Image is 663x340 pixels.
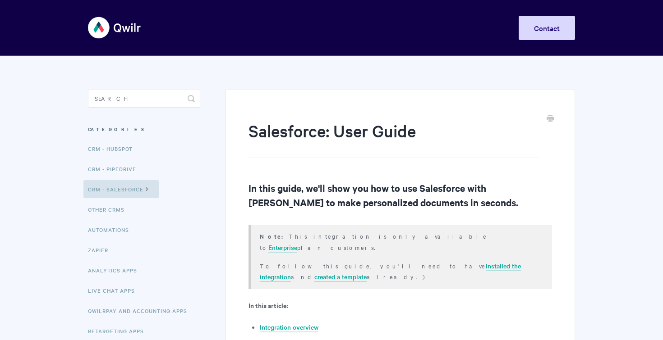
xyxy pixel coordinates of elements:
a: Contact [519,16,575,40]
a: CRM - Salesforce [83,180,159,198]
a: Integration overview [260,322,318,332]
input: Search [88,90,200,108]
p: To follow this guide, you'll need to have and already.) [260,260,541,282]
a: Print this Article [547,114,554,124]
h1: Salesforce: User Guide [249,119,539,158]
a: Other CRMs [88,200,131,218]
a: Live Chat Apps [88,281,142,299]
a: Retargeting Apps [88,322,151,340]
a: Analytics Apps [88,261,144,279]
a: Enterprise [268,243,297,253]
p: This integration is only available to plan customers. [260,231,541,253]
b: In this article: [249,300,288,310]
a: CRM - HubSpot [88,140,139,158]
strong: Note: [260,232,289,240]
a: CRM - Pipedrive [88,160,143,178]
a: installed the integration [260,261,521,282]
img: Qwilr Help Center [88,11,142,45]
a: QwilrPay and Accounting Apps [88,302,194,320]
h2: In this guide, we'll show you how to use Salesforce with [PERSON_NAME] to make personalized docum... [249,181,552,209]
h3: Categories [88,121,200,137]
a: created a template [314,272,367,282]
a: Automations [88,221,136,239]
a: Zapier [88,241,115,259]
